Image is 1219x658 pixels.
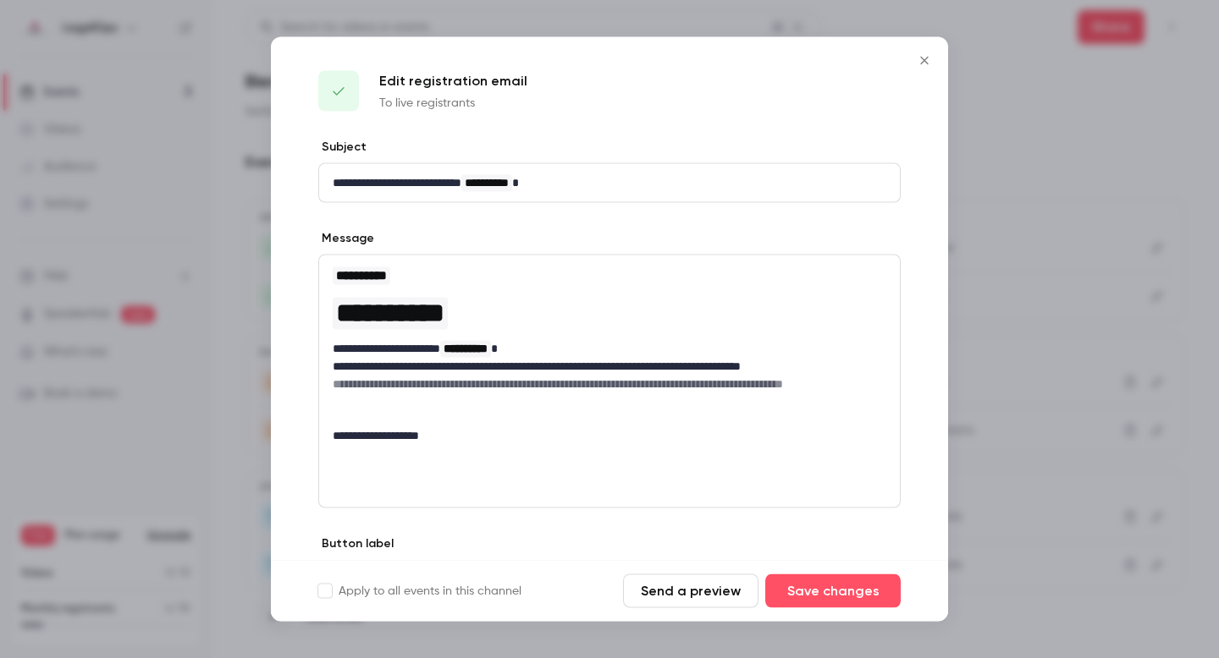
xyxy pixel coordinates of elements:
div: editor [319,164,900,202]
label: Message [318,230,374,247]
div: editor [319,255,900,455]
button: Send a preview [623,574,758,608]
p: To live registrants [379,95,527,112]
label: Subject [318,139,367,156]
label: Apply to all events in this channel [318,583,521,600]
label: Button label [318,535,394,552]
button: Save changes [765,574,901,608]
button: Close [907,44,941,78]
p: Edit registration email [379,71,527,91]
